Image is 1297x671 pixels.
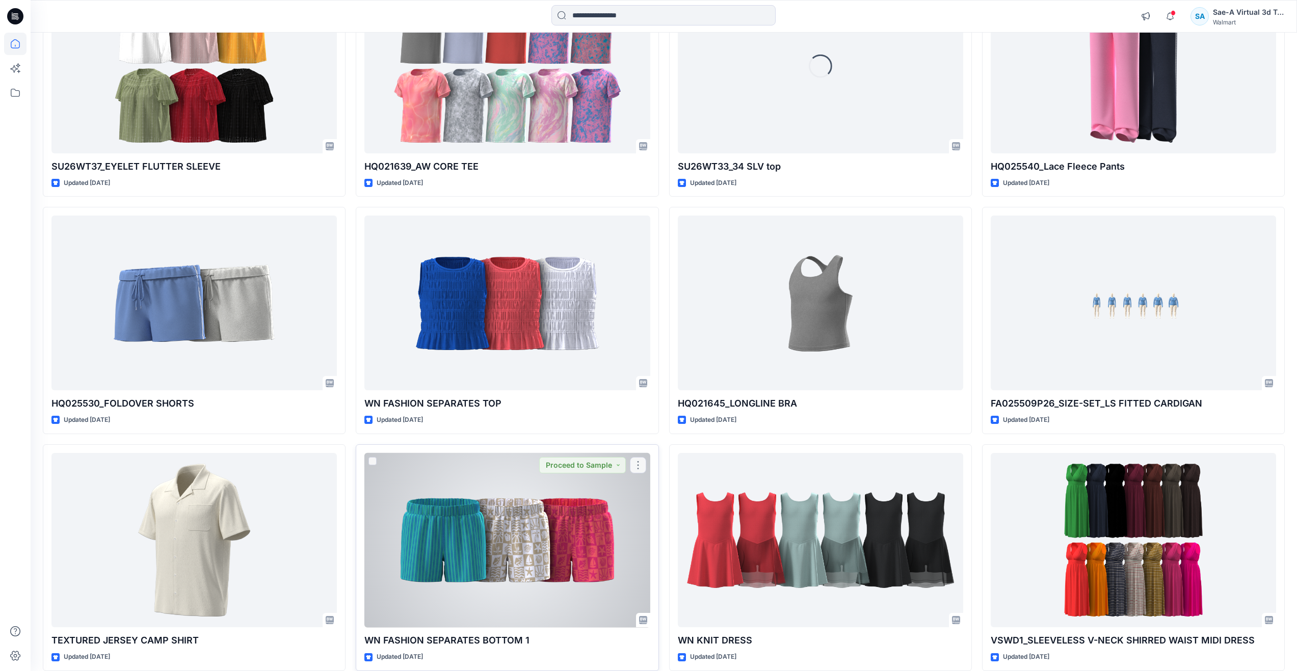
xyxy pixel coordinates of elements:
[64,178,110,189] p: Updated [DATE]
[377,652,423,662] p: Updated [DATE]
[991,216,1276,390] a: FA025509P26_SIZE-SET_LS FITTED CARDIGAN
[678,453,963,628] a: WN KNIT DRESS
[377,178,423,189] p: Updated [DATE]
[377,415,423,425] p: Updated [DATE]
[991,396,1276,411] p: FA025509P26_SIZE-SET_LS FITTED CARDIGAN
[51,216,337,390] a: HQ025530_FOLDOVER SHORTS
[364,453,650,628] a: WN FASHION SEPARATES BOTTOM 1
[364,216,650,390] a: WN FASHION SEPARATES TOP
[690,652,736,662] p: Updated [DATE]
[991,633,1276,648] p: VSWD1_SLEEVELESS V-NECK SHIRRED WAIST MIDI DRESS
[1213,18,1284,26] div: Walmart
[364,396,650,411] p: WN FASHION SEPARATES TOP
[991,159,1276,174] p: HQ025540_Lace Fleece Pants
[51,453,337,628] a: TEXTURED JERSEY CAMP SHIRT
[64,652,110,662] p: Updated [DATE]
[51,633,337,648] p: TEXTURED JERSEY CAMP SHIRT
[364,633,650,648] p: WN FASHION SEPARATES BOTTOM 1
[678,633,963,648] p: WN KNIT DRESS
[364,159,650,174] p: HQ021639_AW CORE TEE
[1213,6,1284,18] div: Sae-A Virtual 3d Team
[678,216,963,390] a: HQ021645_LONGLINE BRA
[64,415,110,425] p: Updated [DATE]
[1003,652,1049,662] p: Updated [DATE]
[690,178,736,189] p: Updated [DATE]
[1003,178,1049,189] p: Updated [DATE]
[1190,7,1209,25] div: SA
[51,396,337,411] p: HQ025530_FOLDOVER SHORTS
[678,396,963,411] p: HQ021645_LONGLINE BRA
[991,453,1276,628] a: VSWD1_SLEEVELESS V-NECK SHIRRED WAIST MIDI DRESS
[690,415,736,425] p: Updated [DATE]
[678,159,963,174] p: SU26WT33_34 SLV top
[51,159,337,174] p: SU26WT37_EYELET FLUTTER SLEEVE
[1003,415,1049,425] p: Updated [DATE]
